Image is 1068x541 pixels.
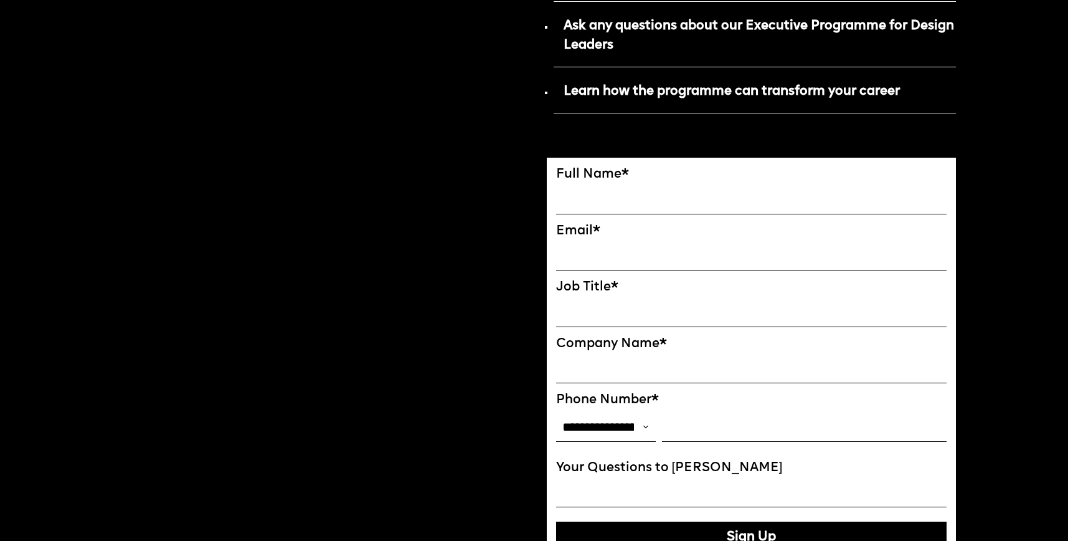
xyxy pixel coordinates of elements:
[564,20,954,52] strong: Ask any questions about our Executive Programme for Design Leaders
[556,393,947,408] label: Phone Number
[556,461,947,476] label: Your Questions to [PERSON_NAME]
[556,167,947,183] label: Full Name
[556,224,947,239] label: Email
[564,85,900,98] strong: Learn how the programme can transform your career
[556,280,947,295] label: Job Title
[556,337,947,352] label: Company Name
